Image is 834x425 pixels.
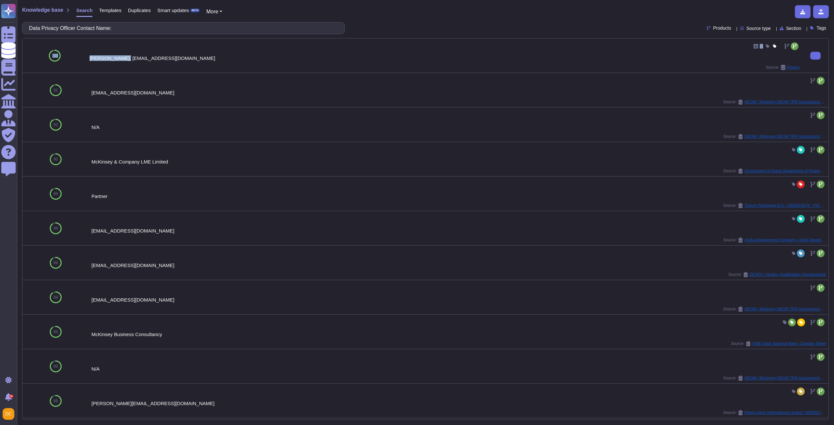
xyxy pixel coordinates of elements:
span: NEOM / Mckinsey NEOM TPR Assessment V1.1 (1) [744,307,826,311]
span: AlUla Development Company / AlUla Development Company form [744,238,826,242]
div: BETA [190,8,200,12]
span: Source: [766,65,800,70]
span: 92 [53,123,58,127]
span: Source: [728,272,826,277]
span: Source type [746,26,771,31]
div: McKinsey Business Consultancy [92,332,826,337]
button: user [1,407,19,421]
span: 90 [53,157,58,161]
button: More [206,8,222,16]
span: Templates [99,8,121,13]
span: Government of Dubai Department of Finance / Government of Dubai Department of Finance [744,169,826,173]
div: Partner [92,194,826,199]
span: 93 [52,54,57,58]
span: Duplicates [128,8,151,13]
span: 89 [53,295,58,299]
span: Source: [723,134,826,139]
span: 92 [53,88,58,92]
span: Tags [816,26,826,30]
span: Knowledge base [22,7,63,13]
span: 89 [53,364,58,368]
span: Pepsi Lipton International Limited / 0000012707 [744,411,826,415]
span: Trivium Packaging B.V. / 0000014074 - FW: TRIVIUM PACKAGING SUPPLIER ESG SURVEY [744,204,826,207]
span: Products [713,26,731,30]
div: [EMAIL_ADDRESS][DOMAIN_NAME] [92,90,826,95]
span: NEOM / Mckinsey NEOM TPR Assessment V1.1 (1) [744,100,826,104]
span: Source: [723,375,826,381]
span: Smart updates [157,8,189,13]
div: [EMAIL_ADDRESS][DOMAIN_NAME] [92,297,826,302]
div: N/A [92,366,826,371]
div: McKinsey & Company LME Limited [92,159,826,164]
span: DESFA / Vendor Qualification Questionnaire [750,273,826,276]
span: More [206,9,218,14]
span: 89 [53,261,58,265]
span: Privacy [787,65,800,69]
span: NEOM / Mckinsey NEOM TPR Assessment V1.1 (1) [744,376,826,380]
span: Section [786,26,801,31]
span: NEOM / Mckinsey NEOM TPR Assessment V1.1 (1) [744,135,826,138]
input: Search a question or template... [26,22,338,34]
span: Search [76,8,93,13]
span: 89 [53,226,58,230]
div: 9+ [9,394,13,398]
span: Source: [723,99,826,105]
div: [PERSON_NAME], [EMAIL_ADDRESS][DOMAIN_NAME] [90,56,800,61]
span: Source: [723,410,826,415]
span: 89 [53,330,58,334]
span: Source: [723,168,826,174]
span: Source: [723,203,826,208]
div: [EMAIL_ADDRESS][DOMAIN_NAME] [92,263,826,268]
span: Source: [723,237,826,243]
span: 89 [53,192,58,196]
img: user [3,408,14,420]
span: QNB Qatar National Bank / Supplier Sheet [752,342,826,346]
div: N/A [92,125,826,130]
div: [EMAIL_ADDRESS][DOMAIN_NAME] [92,228,826,233]
span: 88 [53,399,58,403]
span: Source: [723,306,826,312]
span: Source: [731,341,826,346]
span: 0 [760,44,762,48]
div: [PERSON_NAME][EMAIL_ADDRESS][DOMAIN_NAME] [92,401,826,406]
